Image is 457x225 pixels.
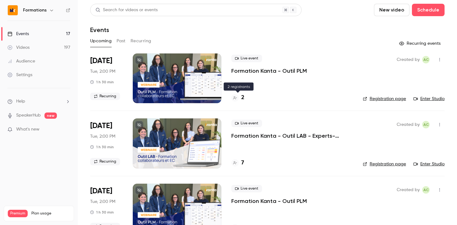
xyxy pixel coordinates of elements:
[95,7,158,13] div: Search for videos or events
[90,80,114,85] div: 1 h 30 min
[90,36,112,46] button: Upcoming
[90,121,112,131] span: [DATE]
[90,210,114,215] div: 1 h 30 min
[422,121,430,128] span: Anaïs Cachelou
[90,56,112,66] span: [DATE]
[131,36,151,46] button: Recurring
[231,197,307,205] a: Formation Kanta - Outil PLM
[413,96,445,102] a: Enter Studio
[7,72,32,78] div: Settings
[90,118,123,168] div: Aug 26 Tue, 2:00 PM (Europe/Paris)
[16,112,41,119] a: SpeakerHub
[63,127,70,132] iframe: Noticeable Trigger
[397,186,420,194] span: Created by
[16,126,39,133] span: What's new
[90,199,115,205] span: Tue, 2:00 PM
[231,185,262,192] span: Live event
[231,55,262,62] span: Live event
[423,121,429,128] span: AC
[90,145,114,149] div: 1 h 30 min
[397,56,420,63] span: Created by
[363,96,406,102] a: Registration page
[90,26,109,34] h1: Events
[44,112,57,119] span: new
[231,67,307,75] a: Formation Kanta - Outil PLM
[90,68,115,75] span: Tue, 2:00 PM
[7,98,70,105] li: help-dropdown-opener
[8,5,18,15] img: Formations
[90,186,112,196] span: [DATE]
[231,159,244,167] a: 7
[423,56,429,63] span: AC
[90,158,120,165] span: Recurring
[241,94,244,102] h4: 2
[422,186,430,194] span: Anaïs Cachelou
[31,211,70,216] span: Plan usage
[23,7,47,13] h6: Formations
[413,161,445,167] a: Enter Studio
[7,31,29,37] div: Events
[363,161,406,167] a: Registration page
[397,121,420,128] span: Created by
[423,186,429,194] span: AC
[374,4,409,16] button: New video
[396,39,445,48] button: Recurring events
[231,94,244,102] a: 2
[231,132,353,140] a: Formation Kanta - Outil LAB - Experts-comptables et collaborateurs
[7,44,30,51] div: Videos
[231,120,262,127] span: Live event
[117,36,126,46] button: Past
[90,53,123,103] div: Aug 26 Tue, 2:00 PM (Europe/Paris)
[422,56,430,63] span: Anaïs Cachelou
[241,159,244,167] h4: 7
[8,210,28,217] span: Premium
[90,133,115,140] span: Tue, 2:00 PM
[16,98,25,105] span: Help
[7,58,35,64] div: Audience
[412,4,445,16] button: Schedule
[90,93,120,100] span: Recurring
